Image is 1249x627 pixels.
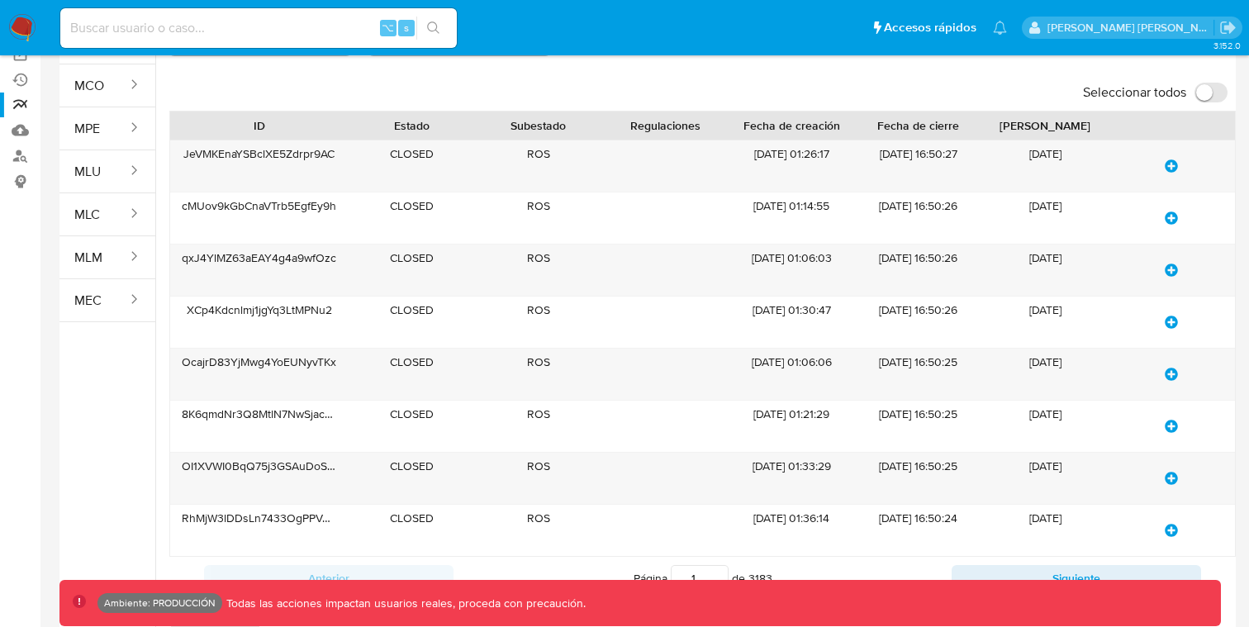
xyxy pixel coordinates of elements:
button: search-icon [416,17,450,40]
p: Ambiente: PRODUCCIÓN [104,600,216,606]
input: Buscar usuario o caso... [60,17,457,39]
span: ⌥ [382,20,394,36]
a: Notificaciones [993,21,1007,35]
span: s [404,20,409,36]
span: Accesos rápidos [884,19,976,36]
p: miguel.rodriguez@mercadolibre.com.co [1047,20,1214,36]
span: 3.152.0 [1213,39,1241,52]
a: Salir [1219,19,1237,36]
p: Todas las acciones impactan usuarios reales, proceda con precaución. [222,596,586,611]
